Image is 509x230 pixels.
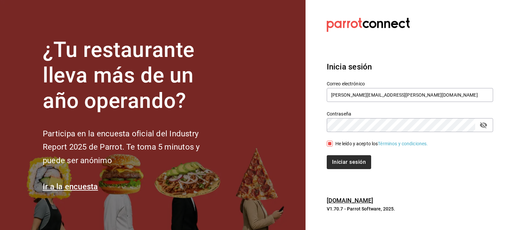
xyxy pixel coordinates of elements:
[43,127,222,167] h2: Participa en la encuesta oficial del Industry Report 2025 de Parrot. Te toma 5 minutos y puede se...
[327,206,493,212] p: V1.70.7 - Parrot Software, 2025.
[378,141,428,146] a: Términos y condiciones.
[327,88,493,102] input: Ingresa tu correo electrónico
[43,182,98,191] a: Ir a la encuesta
[43,37,222,114] h1: ¿Tu restaurante lleva más de un año operando?
[335,140,428,147] div: He leído y acepto los
[327,197,373,204] a: [DOMAIN_NAME]
[327,61,493,73] h3: Inicia sesión
[327,112,493,116] label: Contraseña
[478,119,489,131] button: passwordField
[327,155,371,169] button: Iniciar sesión
[327,81,493,86] label: Correo electrónico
